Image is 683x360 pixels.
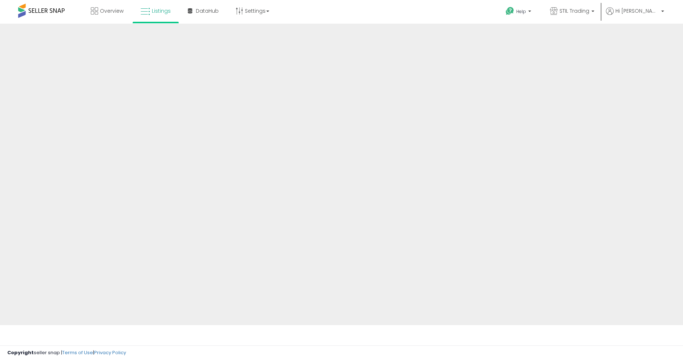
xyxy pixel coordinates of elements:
a: Help [500,1,538,24]
a: Hi [PERSON_NAME] [606,7,664,24]
i: Get Help [505,7,514,16]
span: Overview [100,7,124,15]
span: Hi [PERSON_NAME] [615,7,659,15]
span: DataHub [196,7,219,15]
span: Help [516,8,526,15]
span: STIL Trading [559,7,589,15]
span: Listings [152,7,171,15]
